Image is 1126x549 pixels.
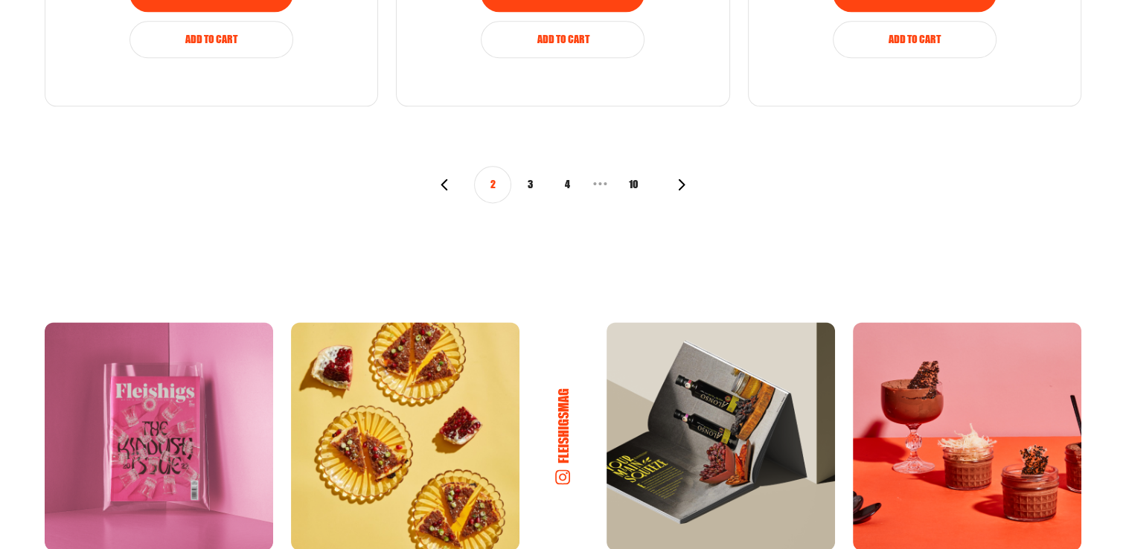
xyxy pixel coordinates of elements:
[537,34,589,45] span: Add to Cart
[474,166,511,203] button: 2
[129,21,293,58] button: Add to Cart
[586,169,615,199] span: • • •
[833,21,997,58] button: Add to Cart
[537,370,589,502] a: fleishigsmag
[615,166,652,203] button: 10
[185,34,237,45] span: Add to Cart
[889,34,941,45] span: Add to Cart
[511,166,548,203] button: 3
[548,166,586,203] button: 4
[555,388,572,463] h6: fleishigsmag
[481,21,644,58] button: Add to Cart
